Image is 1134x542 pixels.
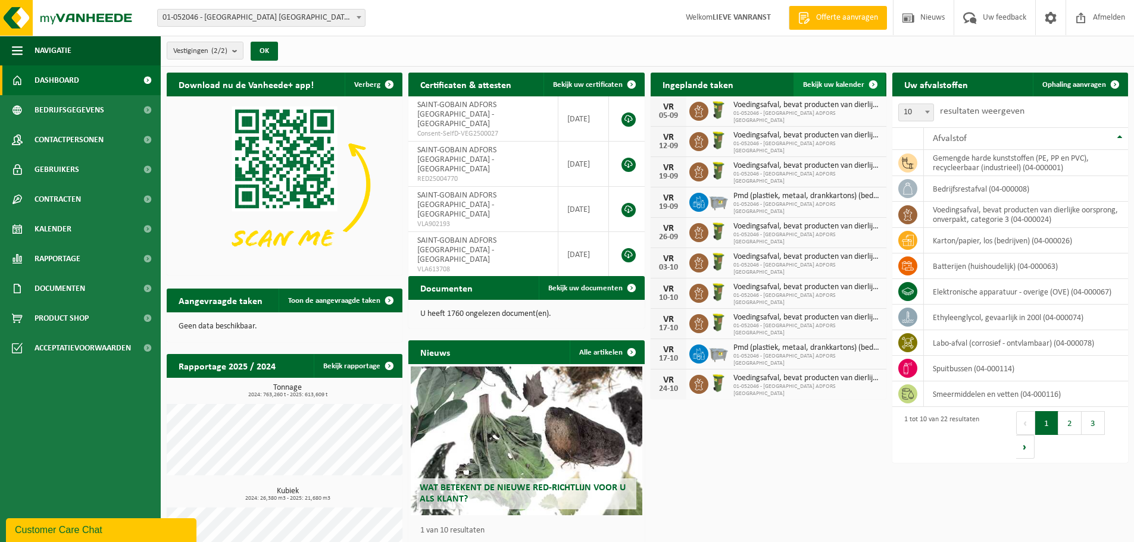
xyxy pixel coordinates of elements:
[813,12,881,24] span: Offerte aanvragen
[924,150,1128,176] td: gemengde harde kunststoffen (PE, PP en PVC), recycleerbaar (industrieel) (04-000001)
[417,220,548,229] span: VLA902193
[35,184,81,214] span: Contracten
[558,142,610,187] td: [DATE]
[657,112,680,120] div: 05-09
[558,96,610,142] td: [DATE]
[924,305,1128,330] td: ethyleenglycol, gevaarlijk in 200l (04-000074)
[35,303,89,333] span: Product Shop
[6,516,199,542] iframe: chat widget
[733,322,880,337] span: 01-052046 - [GEOGRAPHIC_DATA] ADFORS [GEOGRAPHIC_DATA]
[35,244,80,274] span: Rapportage
[733,343,880,353] span: Pmd (plastiek, metaal, drankkartons) (bedrijven)
[708,191,729,211] img: WB-2500-GAL-GY-01
[708,161,729,181] img: WB-0060-HPE-GN-50
[417,129,548,139] span: Consent-SelfD-VEG2500027
[35,65,79,95] span: Dashboard
[1016,411,1035,435] button: Previous
[167,96,402,273] img: Download de VHEPlus App
[1035,411,1058,435] button: 1
[1058,411,1082,435] button: 2
[733,110,880,124] span: 01-052046 - [GEOGRAPHIC_DATA] ADFORS [GEOGRAPHIC_DATA]
[35,214,71,244] span: Kalender
[924,253,1128,279] td: batterijen (huishoudelijk) (04-000063)
[35,125,104,155] span: Contactpersonen
[708,282,729,302] img: WB-0060-HPE-GN-50
[657,163,680,173] div: VR
[417,236,496,264] span: SAINT-GOBAIN ADFORS [GEOGRAPHIC_DATA] - [GEOGRAPHIC_DATA]
[789,6,887,30] a: Offerte aanvragen
[898,410,979,460] div: 1 tot 10 van 22 resultaten
[35,333,131,363] span: Acceptatievoorwaarden
[924,202,1128,228] td: voedingsafval, bevat producten van dierlijke oorsprong, onverpakt, categorie 3 (04-000024)
[417,191,496,219] span: SAINT-GOBAIN ADFORS [GEOGRAPHIC_DATA] - [GEOGRAPHIC_DATA]
[35,274,85,303] span: Documenten
[420,310,632,318] p: U heeft 1760 ongelezen document(en).
[733,292,880,306] span: 01-052046 - [GEOGRAPHIC_DATA] ADFORS [GEOGRAPHIC_DATA]
[657,203,680,211] div: 19-09
[708,221,729,242] img: WB-0060-HPE-GN-50
[924,381,1128,407] td: smeermiddelen en vetten (04-000116)
[733,222,880,231] span: Voedingsafval, bevat producten van dierlijke oorsprong, onverpakt, categorie 3
[167,73,326,96] h2: Download nu de Vanheede+ app!
[173,392,402,398] span: 2024: 763,260 t - 2025: 613,609 t
[713,13,771,22] strong: LIEVE VANRANST
[211,47,227,55] count: (2/2)
[157,9,365,27] span: 01-052046 - SAINT-GOBAIN ADFORS BELGIUM - BUGGENHOUT
[314,354,401,378] a: Bekijk rapportage
[1016,435,1035,459] button: Next
[173,42,227,60] span: Vestigingen
[279,289,401,312] a: Toon de aangevraagde taken
[708,343,729,363] img: WB-2500-GAL-GY-01
[657,264,680,272] div: 03-10
[1082,411,1105,435] button: 3
[417,146,496,174] span: SAINT-GOBAIN ADFORS [GEOGRAPHIC_DATA] - [GEOGRAPHIC_DATA]
[158,10,365,26] span: 01-052046 - SAINT-GOBAIN ADFORS BELGIUM - BUGGENHOUT
[1042,81,1106,89] span: Ophaling aanvragen
[548,284,623,292] span: Bekijk uw documenten
[708,312,729,333] img: WB-0060-HPE-GN-50
[803,81,864,89] span: Bekijk uw kalender
[657,142,680,151] div: 12-09
[708,252,729,272] img: WB-0060-HPE-GN-50
[924,330,1128,356] td: labo-afval (corrosief - ontvlambaar) (04-000078)
[657,284,680,294] div: VR
[179,322,391,331] p: Geen data beschikbaar.
[933,134,967,143] span: Afvalstof
[657,133,680,142] div: VR
[657,375,680,385] div: VR
[940,106,1024,116] label: resultaten weergeven
[651,73,745,96] h2: Ingeplande taken
[35,155,79,184] span: Gebruikers
[733,383,880,397] span: 01-052046 - [GEOGRAPHIC_DATA] ADFORS [GEOGRAPHIC_DATA]
[417,265,548,274] span: VLA613708
[420,483,626,504] span: Wat betekent de nieuwe RED-richtlijn voor u als klant?
[657,355,680,363] div: 17-10
[924,356,1128,381] td: spuitbussen (04-000114)
[657,233,680,242] div: 26-09
[733,313,880,322] span: Voedingsafval, bevat producten van dierlijke oorsprong, onverpakt, categorie 3
[539,276,643,300] a: Bekijk uw documenten
[657,224,680,233] div: VR
[411,366,642,515] a: Wat betekent de nieuwe RED-richtlijn voor u als klant?
[657,315,680,324] div: VR
[733,171,880,185] span: 01-052046 - [GEOGRAPHIC_DATA] ADFORS [GEOGRAPHIC_DATA]
[657,294,680,302] div: 10-10
[420,527,638,535] p: 1 van 10 resultaten
[794,73,885,96] a: Bekijk uw kalender
[35,95,104,125] span: Bedrijfsgegevens
[558,187,610,232] td: [DATE]
[733,231,880,246] span: 01-052046 - [GEOGRAPHIC_DATA] ADFORS [GEOGRAPHIC_DATA]
[708,130,729,151] img: WB-0060-HPE-GN-50
[657,254,680,264] div: VR
[708,373,729,393] img: WB-0060-HPE-GN-50
[924,228,1128,253] td: karton/papier, los (bedrijven) (04-000026)
[408,276,485,299] h2: Documenten
[733,192,880,201] span: Pmd (plastiek, metaal, drankkartons) (bedrijven)
[657,324,680,333] div: 17-10
[657,385,680,393] div: 24-10
[408,340,462,364] h2: Nieuws
[167,354,288,377] h2: Rapportage 2025 / 2024
[167,42,243,59] button: Vestigingen(2/2)
[899,104,933,121] span: 10
[553,81,623,89] span: Bekijk uw certificaten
